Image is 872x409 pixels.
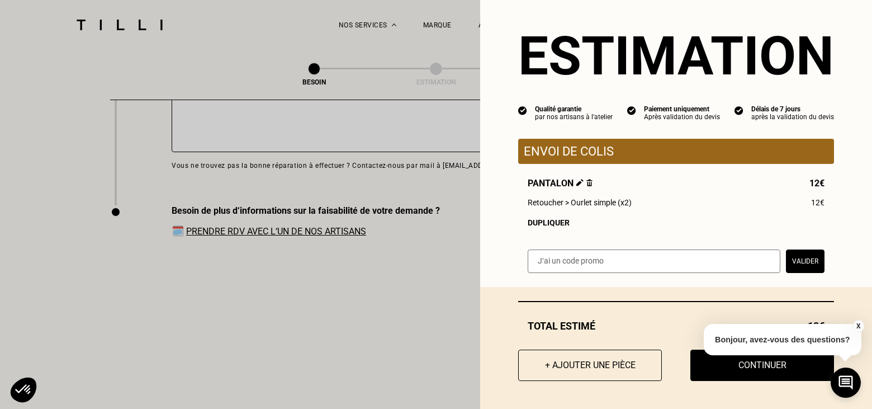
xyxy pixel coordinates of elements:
[751,105,834,113] div: Délais de 7 jours
[535,105,613,113] div: Qualité garantie
[690,350,834,381] button: Continuer
[734,105,743,115] img: icon list info
[704,324,861,355] p: Bonjour, avez-vous des questions?
[518,350,662,381] button: + Ajouter une pièce
[576,179,584,186] img: Éditer
[644,113,720,121] div: Après validation du devis
[852,320,864,332] button: X
[627,105,636,115] img: icon list info
[518,320,834,332] div: Total estimé
[751,113,834,121] div: après la validation du devis
[644,105,720,113] div: Paiement uniquement
[528,218,824,227] div: Dupliquer
[809,178,824,189] span: 12€
[528,198,632,207] span: Retoucher > Ourlet simple (x2)
[786,250,824,273] button: Valider
[535,113,613,121] div: par nos artisans à l'atelier
[528,178,593,189] span: Pantalon
[518,25,834,87] section: Estimation
[811,198,824,207] span: 12€
[586,179,593,186] img: Supprimer
[528,250,780,273] input: J‘ai un code promo
[518,105,527,115] img: icon list info
[524,144,828,158] p: Envoi de colis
